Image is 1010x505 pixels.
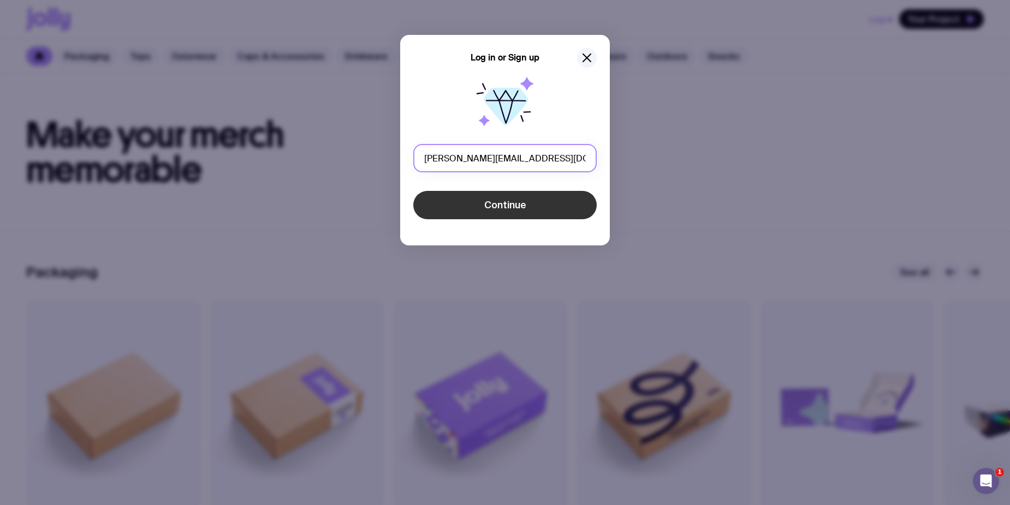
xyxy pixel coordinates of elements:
[995,468,1004,477] span: 1
[471,52,539,63] h5: Log in or Sign up
[484,199,526,212] span: Continue
[413,144,597,172] input: you@email.com
[973,468,999,494] iframe: Intercom live chat
[413,191,597,219] button: Continue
